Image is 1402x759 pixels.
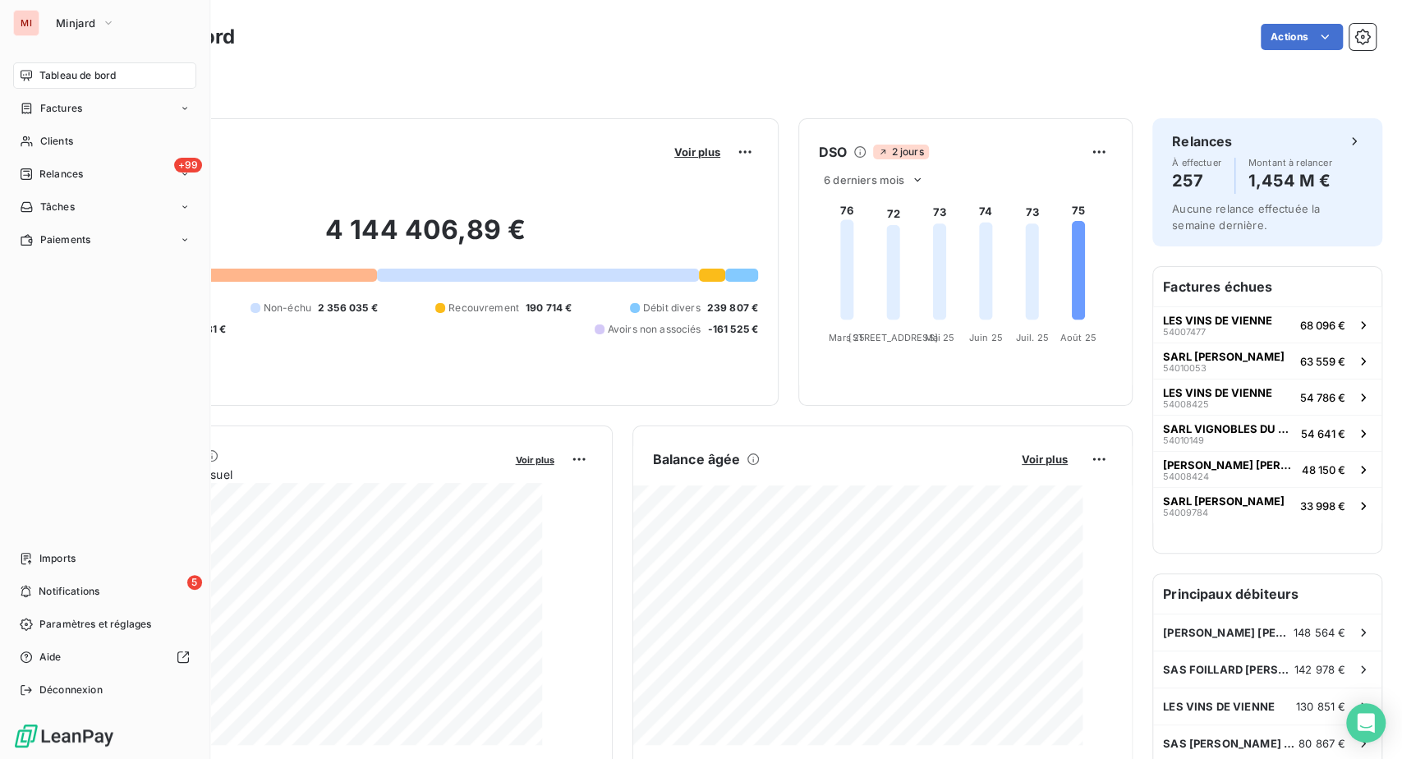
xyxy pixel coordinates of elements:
span: 54007477 [1163,327,1206,337]
button: LES VINS DE VIENNE5400842554 786 € [1153,379,1381,415]
a: Tableau de bord [13,62,196,89]
span: 48 150 € [1302,463,1345,476]
button: Voir plus [1017,452,1073,467]
h6: Factures échues [1153,267,1381,306]
span: Minjard [56,16,95,30]
span: Tâches [40,200,75,214]
span: 5 [187,575,202,590]
div: MI [13,10,39,36]
h6: Balance âgée [653,449,741,469]
span: Notifications [39,584,99,599]
a: Paramètres et réglages [13,611,196,637]
button: Voir plus [511,452,559,467]
a: +99Relances [13,161,196,187]
span: 130 851 € [1296,700,1345,713]
button: SARL [PERSON_NAME]5400978433 998 € [1153,487,1381,523]
button: LES VINS DE VIENNE5400747768 096 € [1153,306,1381,343]
span: 54 641 € [1301,427,1345,440]
a: Clients [13,128,196,154]
h2: 4 144 406,89 € [93,214,758,263]
span: Voir plus [516,454,554,466]
span: [PERSON_NAME] [PERSON_NAME] [1163,458,1295,471]
span: LES VINS DE VIENNE [1163,386,1272,399]
span: 54 786 € [1300,391,1345,404]
h4: 1,454 M € [1248,168,1332,194]
button: SARL [PERSON_NAME]5401005363 559 € [1153,343,1381,379]
tspan: Juil. 25 [1015,331,1048,343]
span: LES VINS DE VIENNE [1163,700,1275,713]
span: 80 867 € [1299,737,1345,750]
span: Non-échu [264,301,311,315]
span: SARL VIGNOBLES DU MONTEILLET [1163,422,1294,435]
span: LES VINS DE VIENNE [1163,314,1272,327]
span: Paramètres et réglages [39,617,151,632]
div: Open Intercom Messenger [1346,703,1386,743]
span: +99 [174,158,202,172]
tspan: [STREET_ADDRESS] [848,331,937,343]
button: Voir plus [669,145,725,159]
span: À effectuer [1172,158,1221,168]
span: Aide [39,650,62,665]
span: Clients [40,134,73,149]
span: Débit divers [643,301,701,315]
span: 33 998 € [1300,499,1345,513]
span: Chiffre d'affaires mensuel [93,466,504,483]
tspan: Mai 25 [924,331,954,343]
button: SARL VIGNOBLES DU MONTEILLET5401014954 641 € [1153,415,1381,451]
span: Montant à relancer [1248,158,1332,168]
span: 2 356 035 € [318,301,378,315]
span: 239 807 € [707,301,758,315]
button: Actions [1261,24,1343,50]
h6: DSO [819,142,847,162]
span: Déconnexion [39,683,103,697]
a: Imports [13,545,196,572]
tspan: Juin 25 [969,331,1003,343]
span: 6 derniers mois [824,173,904,186]
a: Paiements [13,227,196,253]
span: 190 714 € [526,301,572,315]
a: Tâches [13,194,196,220]
img: Logo LeanPay [13,723,115,749]
tspan: Mars 25 [829,331,865,343]
span: Relances [39,167,83,182]
h4: 257 [1172,168,1221,194]
span: 148 564 € [1294,626,1345,639]
span: Voir plus [1022,453,1068,466]
a: Factures [13,95,196,122]
span: -161 525 € [708,322,759,337]
span: 54010149 [1163,435,1204,445]
span: 142 978 € [1294,663,1345,676]
tspan: Août 25 [1060,331,1096,343]
span: 2 jours [873,145,928,159]
span: SARL [PERSON_NAME] [1163,494,1285,508]
button: [PERSON_NAME] [PERSON_NAME]5400842448 150 € [1153,451,1381,487]
span: Recouvrement [448,301,519,315]
h6: Principaux débiteurs [1153,574,1381,614]
h6: Relances [1172,131,1232,151]
span: SARL [PERSON_NAME] [1163,350,1285,363]
span: Tableau de bord [39,68,116,83]
span: Avoirs non associés [608,322,701,337]
span: Aucune relance effectuée la semaine dernière. [1172,202,1320,232]
span: [PERSON_NAME] [PERSON_NAME] [1163,626,1294,639]
span: Voir plus [674,145,720,159]
span: 54010053 [1163,363,1207,373]
span: 68 096 € [1300,319,1345,332]
a: Aide [13,644,196,670]
span: SAS FOILLARD [PERSON_NAME] [1163,663,1294,676]
span: Paiements [40,232,90,247]
span: SAS [PERSON_NAME] VERMOUTH [1163,737,1299,750]
span: 54009784 [1163,508,1208,517]
span: 63 559 € [1300,355,1345,368]
span: 54008424 [1163,471,1209,481]
span: Factures [40,101,82,116]
span: 54008425 [1163,399,1209,409]
span: Imports [39,551,76,566]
